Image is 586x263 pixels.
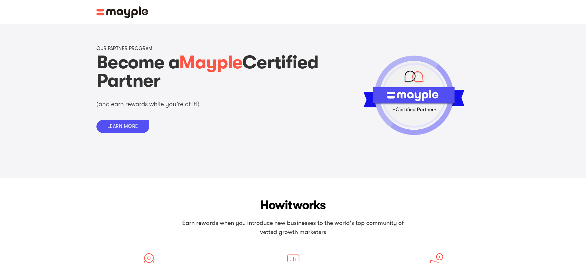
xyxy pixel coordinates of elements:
[179,218,407,237] p: Earn rewards when you introduce new businesses to the world's top community of vetted growth mark...
[285,198,292,212] span: it
[96,120,149,133] a: LEARN MORE
[96,46,152,52] p: OUR PARTNER PROGRAM
[96,100,255,109] p: (and earn rewards while you’re at it!)
[96,53,324,90] h1: Become a Certified Partner
[84,196,502,214] h2: How works
[96,6,148,18] img: Mayple logo
[179,52,242,73] span: Mayple
[107,124,138,129] div: LEARN MORE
